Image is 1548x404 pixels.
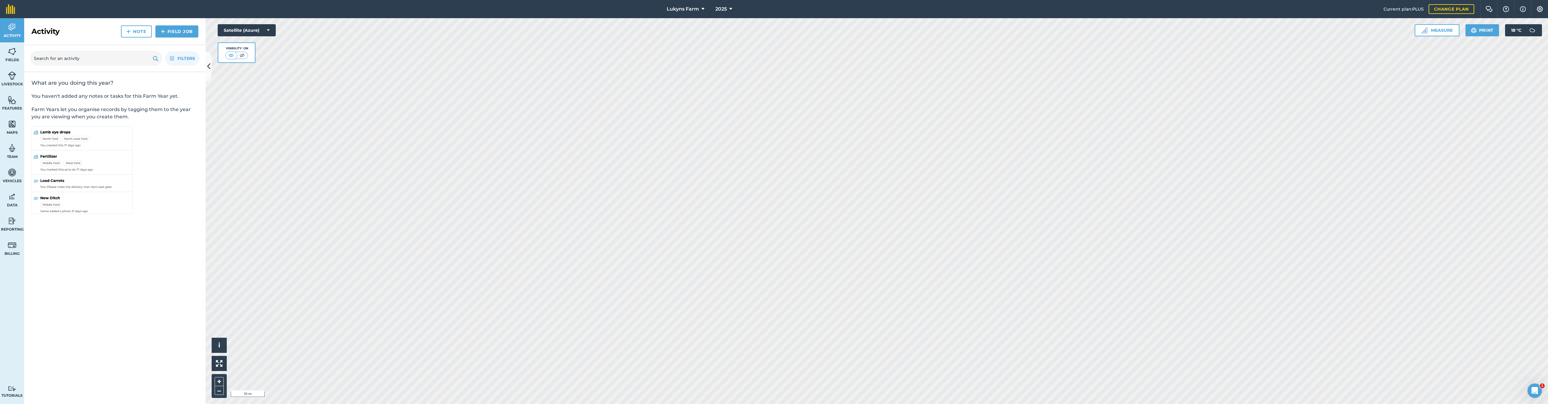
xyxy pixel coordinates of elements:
[8,386,16,392] img: svg+xml;base64,PD94bWwgdmVyc2lvbj0iMS4wIiBlbmNvZGluZz0idXRmLTgiPz4KPCEtLSBHZW5lcmF0b3I6IEFkb2JlIE...
[215,386,224,395] button: –
[1540,383,1545,388] span: 1
[177,55,195,62] span: Filters
[8,120,16,129] img: svg+xml;base64,PHN2ZyB4bWxucz0iaHR0cDovL3d3dy53My5vcmcvMjAwMC9zdmciIHdpZHRoPSI1NiIgaGVpZ2h0PSI2MC...
[155,25,198,38] a: Field Job
[1536,6,1543,12] img: A cog icon
[161,28,165,35] img: svg+xml;base64,PHN2ZyB4bWxucz0iaHR0cDovL3d3dy53My5vcmcvMjAwMC9zdmciIHdpZHRoPSIxNCIgaGVpZ2h0PSIyNC...
[8,23,16,32] img: svg+xml;base64,PD94bWwgdmVyc2lvbj0iMS4wIiBlbmNvZGluZz0idXRmLTgiPz4KPCEtLSBHZW5lcmF0b3I6IEFkb2JlIE...
[121,25,152,38] a: Note
[1429,4,1474,14] a: Change plan
[238,52,246,58] img: svg+xml;base64,PHN2ZyB4bWxucz0iaHR0cDovL3d3dy53My5vcmcvMjAwMC9zdmciIHdpZHRoPSI1MCIgaGVpZ2h0PSI0MC...
[8,216,16,225] img: svg+xml;base64,PD94bWwgdmVyc2lvbj0iMS4wIiBlbmNvZGluZz0idXRmLTgiPz4KPCEtLSBHZW5lcmF0b3I6IEFkb2JlIE...
[715,5,727,13] span: 2025
[31,106,198,120] p: Farm Years let you organise records by tagging them to the year you are viewing when you create t...
[1415,24,1459,36] button: Measure
[1511,24,1521,36] span: 18 ° C
[1465,24,1499,36] button: Print
[30,51,162,66] input: Search for an activity
[1505,24,1542,36] button: 18 °C
[8,168,16,177] img: svg+xml;base64,PD94bWwgdmVyc2lvbj0iMS4wIiBlbmNvZGluZz0idXRmLTgiPz4KPCEtLSBHZW5lcmF0b3I6IEFkb2JlIE...
[6,4,15,14] img: fieldmargin Logo
[227,52,235,58] img: svg+xml;base64,PHN2ZyB4bWxucz0iaHR0cDovL3d3dy53My5vcmcvMjAwMC9zdmciIHdpZHRoPSI1MCIgaGVpZ2h0PSI0MC...
[212,338,227,353] button: i
[215,377,224,386] button: +
[1502,6,1510,12] img: A question mark icon
[1520,5,1526,13] img: svg+xml;base64,PHN2ZyB4bWxucz0iaHR0cDovL3d3dy53My5vcmcvMjAwMC9zdmciIHdpZHRoPSIxNyIgaGVpZ2h0PSIxNy...
[153,55,158,62] img: svg+xml;base64,PHN2ZyB4bWxucz0iaHR0cDovL3d3dy53My5vcmcvMjAwMC9zdmciIHdpZHRoPSIxOSIgaGVpZ2h0PSIyNC...
[8,192,16,201] img: svg+xml;base64,PD94bWwgdmVyc2lvbj0iMS4wIiBlbmNvZGluZz0idXRmLTgiPz4KPCEtLSBHZW5lcmF0b3I6IEFkb2JlIE...
[1526,24,1538,36] img: svg+xml;base64,PD94bWwgdmVyc2lvbj0iMS4wIiBlbmNvZGluZz0idXRmLTgiPz4KPCEtLSBHZW5lcmF0b3I6IEFkb2JlIE...
[667,5,699,13] span: Lukyns Farm
[218,24,276,36] button: Satellite (Azure)
[8,71,16,80] img: svg+xml;base64,PD94bWwgdmVyc2lvbj0iMS4wIiBlbmNvZGluZz0idXRmLTgiPz4KPCEtLSBHZW5lcmF0b3I6IEFkb2JlIE...
[1384,6,1424,12] span: Current plan : PLUS
[218,341,220,349] span: i
[225,46,248,51] div: Visibility: On
[126,28,131,35] img: svg+xml;base64,PHN2ZyB4bWxucz0iaHR0cDovL3d3dy53My5vcmcvMjAwMC9zdmciIHdpZHRoPSIxNCIgaGVpZ2h0PSIyNC...
[165,51,200,66] button: Filters
[8,47,16,56] img: svg+xml;base64,PHN2ZyB4bWxucz0iaHR0cDovL3d3dy53My5vcmcvMjAwMC9zdmciIHdpZHRoPSI1NiIgaGVpZ2h0PSI2MC...
[1527,383,1542,398] iframe: Intercom live chat
[31,27,60,36] h2: Activity
[31,93,198,100] p: You haven't added any notes or tasks for this Farm Year yet.
[8,95,16,104] img: svg+xml;base64,PHN2ZyB4bWxucz0iaHR0cDovL3d3dy53My5vcmcvMjAwMC9zdmciIHdpZHRoPSI1NiIgaGVpZ2h0PSI2MC...
[31,79,198,87] h2: What are you doing this year?
[8,241,16,250] img: svg+xml;base64,PD94bWwgdmVyc2lvbj0iMS4wIiBlbmNvZGluZz0idXRmLTgiPz4KPCEtLSBHZW5lcmF0b3I6IEFkb2JlIE...
[216,360,223,367] img: Four arrows, one pointing top left, one top right, one bottom right and the last bottom left
[1485,6,1493,12] img: Two speech bubbles overlapping with the left bubble in the forefront
[8,144,16,153] img: svg+xml;base64,PD94bWwgdmVyc2lvbj0iMS4wIiBlbmNvZGluZz0idXRmLTgiPz4KPCEtLSBHZW5lcmF0b3I6IEFkb2JlIE...
[1421,27,1427,33] img: Ruler icon
[1471,27,1477,34] img: svg+xml;base64,PHN2ZyB4bWxucz0iaHR0cDovL3d3dy53My5vcmcvMjAwMC9zdmciIHdpZHRoPSIxOSIgaGVpZ2h0PSIyNC...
